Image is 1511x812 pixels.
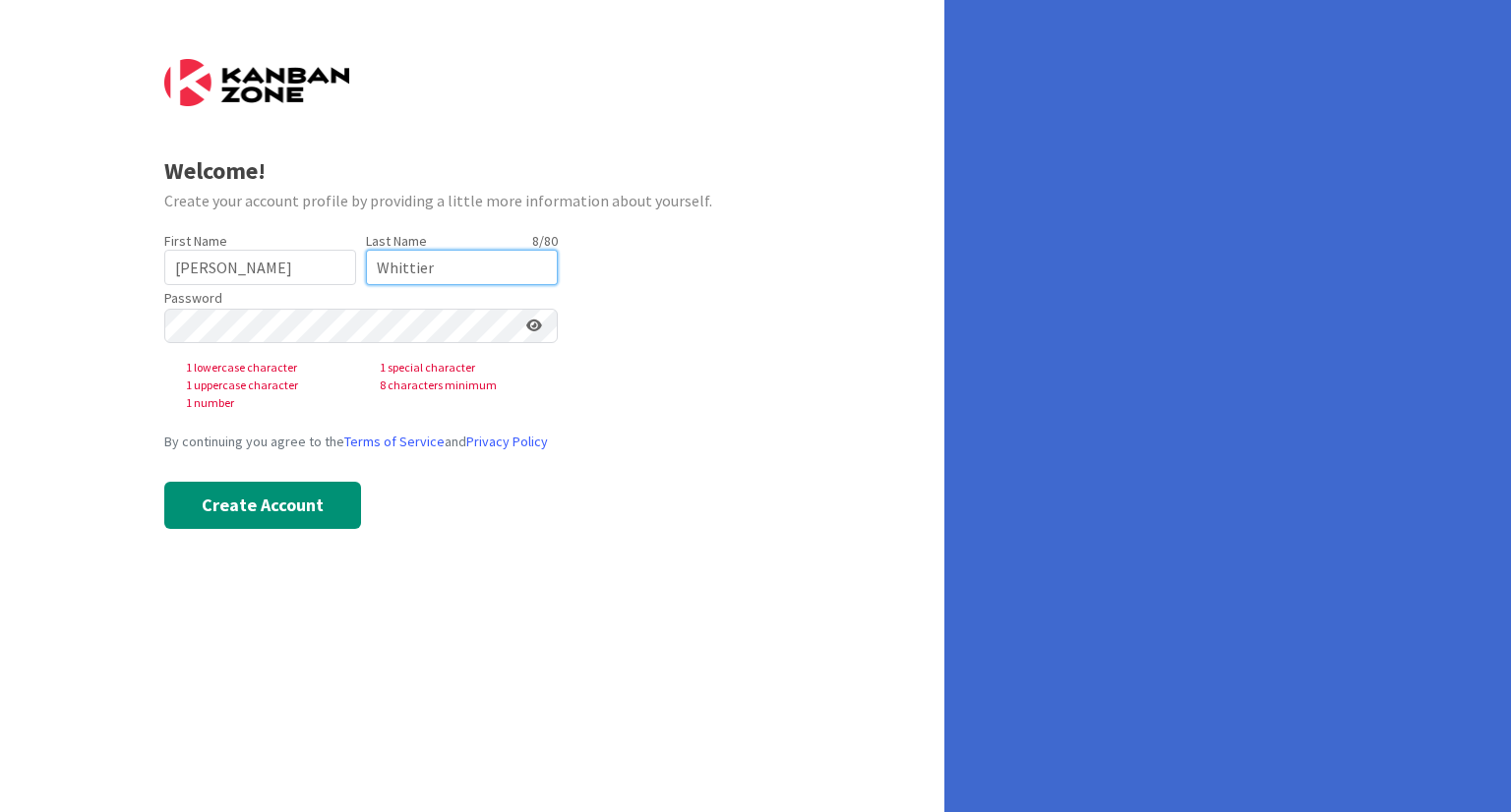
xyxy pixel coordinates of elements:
a: Privacy Policy [466,433,548,450]
button: Create Account [164,482,361,529]
div: Welcome! [164,153,781,189]
img: Kanban Zone [164,59,349,106]
label: First Name [164,232,227,250]
div: By continuing you agree to the and [164,432,781,452]
span: 1 lowercase character [170,359,364,377]
span: 1 special character [364,359,558,377]
div: 8 / 80 [433,232,558,250]
span: 8 characters minimum [364,377,558,394]
a: Terms of Service [344,433,445,450]
div: Create your account profile by providing a little more information about yourself. [164,189,781,212]
label: Password [164,288,222,309]
span: 1 uppercase character [170,377,364,394]
label: Last Name [366,232,427,250]
span: 1 number [170,394,364,412]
